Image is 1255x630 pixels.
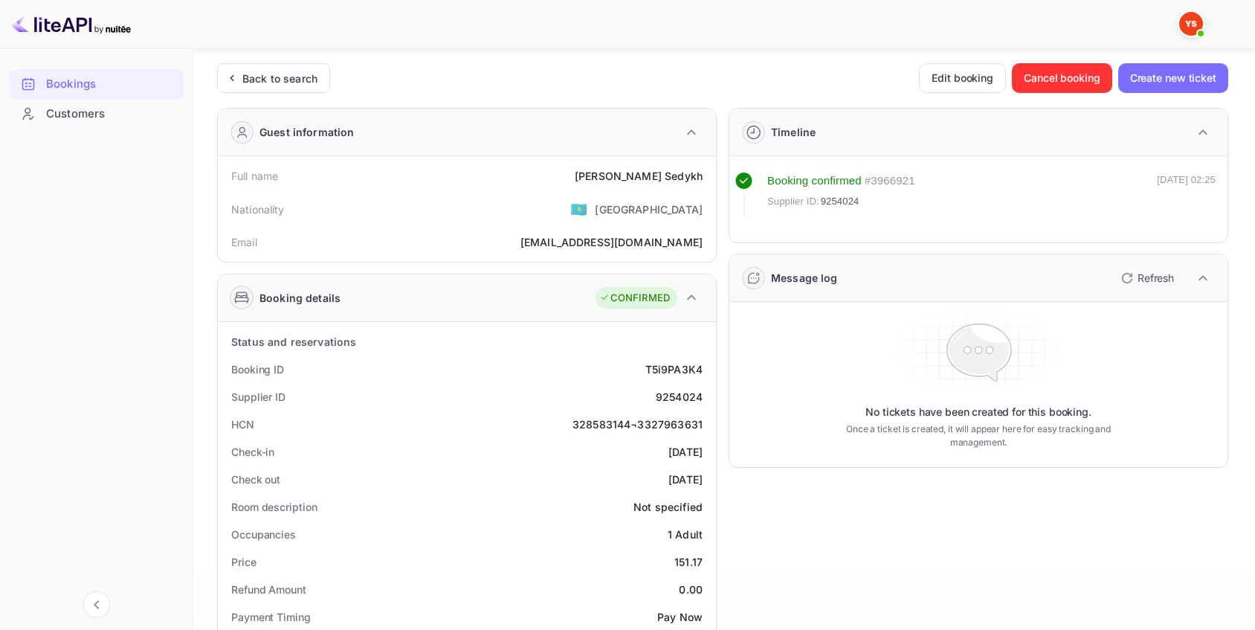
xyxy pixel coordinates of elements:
[231,202,285,217] div: Nationality
[9,100,184,127] a: Customers
[231,389,285,405] div: Supplier ID
[595,202,703,217] div: [GEOGRAPHIC_DATA]
[231,582,306,597] div: Refund Amount
[1138,270,1174,286] p: Refresh
[231,499,317,515] div: Room description
[520,234,703,250] div: [EMAIL_ADDRESS][DOMAIN_NAME]
[1112,266,1180,290] button: Refresh
[1118,63,1228,93] button: Create new ticket
[668,444,703,460] div: [DATE]
[767,194,819,209] span: Supplier ID:
[645,361,703,377] div: T5i9PA3K4
[674,554,703,570] div: 151.17
[1157,173,1216,216] div: [DATE] 02:25
[46,106,176,123] div: Customers
[231,554,257,570] div: Price
[231,472,280,487] div: Check out
[9,70,184,97] a: Bookings
[771,124,816,140] div: Timeline
[242,71,317,86] div: Back to search
[656,389,703,405] div: 9254024
[259,290,341,306] div: Booking details
[668,472,703,487] div: [DATE]
[259,124,355,140] div: Guest information
[767,173,862,190] div: Booking confirmed
[821,194,859,209] span: 9254024
[575,168,703,184] div: [PERSON_NAME] Sedykh
[231,361,284,377] div: Booking ID
[231,527,296,542] div: Occupancies
[83,591,110,618] button: Collapse navigation
[845,422,1112,449] p: Once a ticket is created, it will appear here for easy tracking and management.
[599,291,670,306] div: CONFIRMED
[9,70,184,99] div: Bookings
[231,234,257,250] div: Email
[679,582,703,597] div: 0.00
[633,499,703,515] div: Not specified
[570,196,587,222] span: United States
[9,100,184,129] div: Customers
[12,12,131,36] img: LiteAPI logo
[771,270,838,286] div: Message log
[865,173,915,190] div: # 3966921
[231,444,274,460] div: Check-in
[657,609,703,625] div: Pay Now
[865,405,1091,420] p: No tickets have been created for this booking.
[1012,63,1112,93] button: Cancel booking
[231,609,311,625] div: Payment Timing
[1179,12,1203,36] img: Yandex Support
[231,168,278,184] div: Full name
[231,417,254,432] div: HCN
[668,527,703,542] div: 1 Adult
[46,76,176,93] div: Bookings
[231,334,356,350] div: Status and reservations
[919,63,1006,93] button: Edit booking
[572,417,703,432] div: 328583144¬3327963631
